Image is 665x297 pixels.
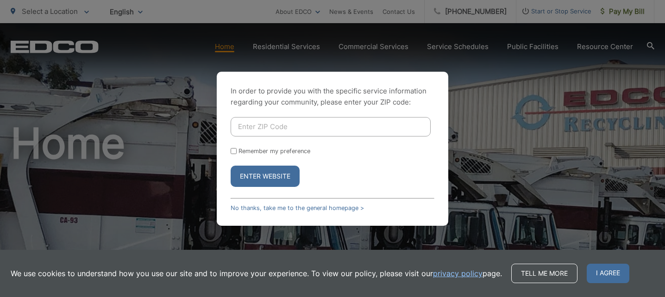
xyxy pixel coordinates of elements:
button: Enter Website [231,166,300,187]
a: privacy policy [433,268,483,279]
p: We use cookies to understand how you use our site and to improve your experience. To view our pol... [11,268,502,279]
p: In order to provide you with the specific service information regarding your community, please en... [231,86,434,108]
span: I agree [587,264,629,283]
label: Remember my preference [238,148,310,155]
a: No thanks, take me to the general homepage > [231,204,364,211]
input: Enter ZIP Code [231,117,431,136]
a: Tell me more [511,264,577,283]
